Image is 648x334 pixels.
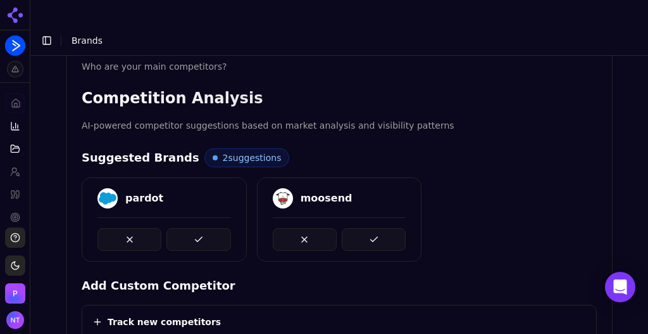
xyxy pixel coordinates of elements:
[5,283,25,304] img: Perrill
[5,35,25,56] button: Current brand: ActiveCampaign
[223,151,282,164] span: 2 suggestions
[82,88,597,108] h3: Competition Analysis
[82,119,597,133] p: AI-powered competitor suggestions based on market analysis and visibility patterns
[5,283,25,304] button: Open organization switcher
[301,191,352,206] div: moosend
[6,311,24,329] img: Nate Tower
[82,277,597,295] h4: Add Custom Competitor
[6,311,24,329] button: Open user button
[605,272,635,302] div: Open Intercom Messenger
[97,188,118,209] img: pardot
[82,149,199,167] h4: Suggested Brands
[72,35,103,46] span: Brands
[82,60,597,73] div: Who are your main competitors?
[72,34,103,47] nav: breadcrumb
[108,316,221,328] h4: Track new competitors
[5,35,25,56] img: ActiveCampaign
[273,188,293,209] img: moosend
[125,191,163,206] div: pardot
